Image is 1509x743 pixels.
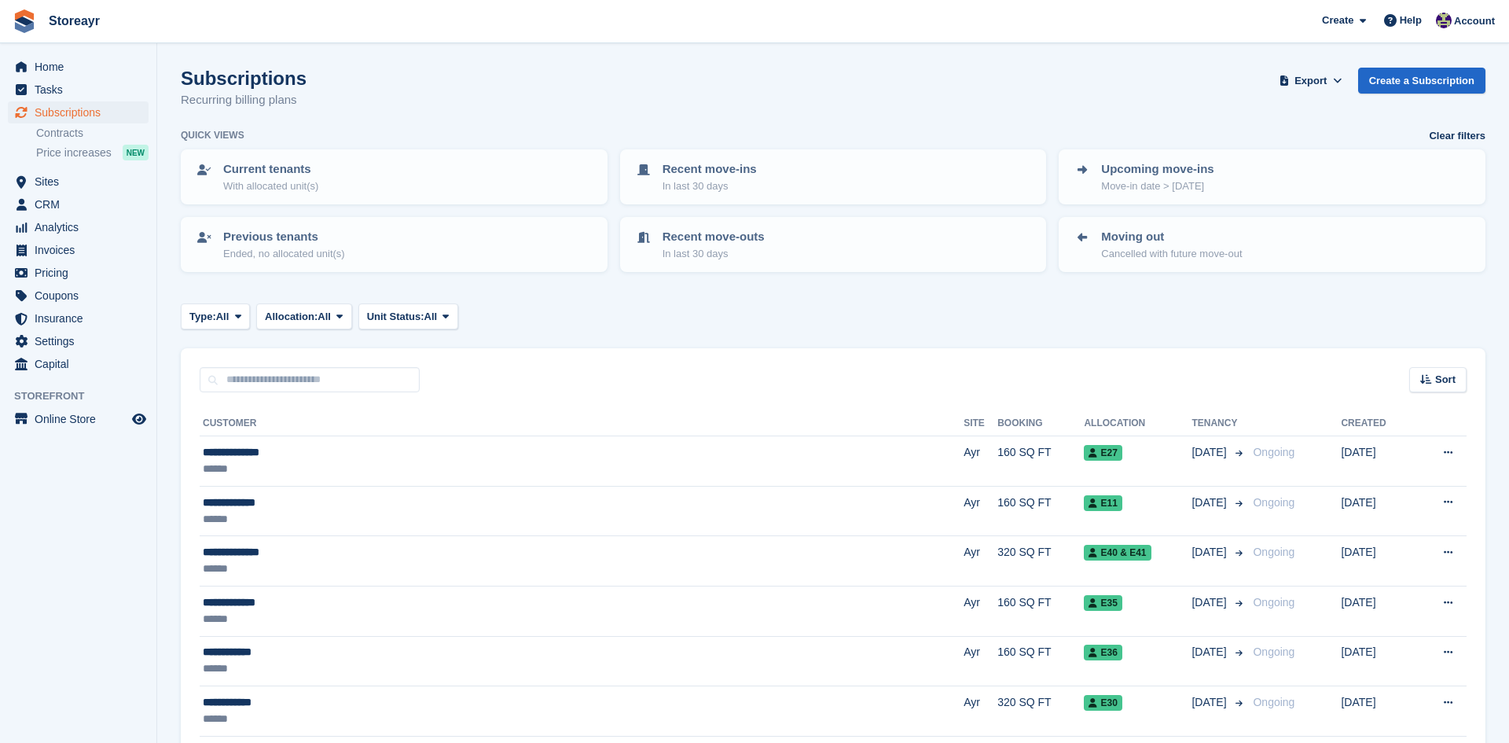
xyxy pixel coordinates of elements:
p: Ended, no allocated unit(s) [223,246,345,262]
button: Allocation: All [256,303,352,329]
p: In last 30 days [663,178,757,194]
span: [DATE] [1191,694,1229,711]
span: All [318,309,331,325]
a: Recent move-outs In last 30 days [622,219,1045,270]
p: With allocated unit(s) [223,178,318,194]
th: Customer [200,411,964,436]
td: [DATE] [1341,636,1413,686]
span: Ongoing [1253,496,1294,509]
p: Move-in date > [DATE] [1101,178,1213,194]
div: NEW [123,145,149,160]
span: E36 [1084,645,1122,660]
td: [DATE] [1341,586,1413,636]
h1: Subscriptions [181,68,307,89]
button: Unit Status: All [358,303,458,329]
a: menu [8,262,149,284]
span: Ongoing [1253,696,1294,708]
a: Current tenants With allocated unit(s) [182,151,606,203]
span: Price increases [36,145,112,160]
span: E40 & E41 [1084,545,1151,561]
span: Sites [35,171,129,193]
td: [DATE] [1341,436,1413,487]
span: CRM [35,193,129,215]
a: menu [8,79,149,101]
a: Create a Subscription [1358,68,1485,94]
span: Capital [35,353,129,375]
td: 160 SQ FT [997,436,1084,487]
span: Storefront [14,388,156,404]
a: Price increases NEW [36,144,149,161]
p: Previous tenants [223,228,345,246]
a: menu [8,101,149,123]
span: Unit Status: [367,309,424,325]
span: Online Store [35,408,129,430]
th: Booking [997,411,1084,436]
a: menu [8,330,149,352]
span: Ongoing [1253,596,1294,609]
span: Ongoing [1253,646,1294,658]
td: Ayr [964,536,997,587]
p: Current tenants [223,160,318,178]
span: [DATE] [1191,644,1229,660]
span: Account [1454,13,1495,29]
p: Upcoming move-ins [1101,160,1213,178]
td: Ayr [964,436,997,487]
th: Allocation [1084,411,1191,436]
td: 320 SQ FT [997,686,1084,737]
span: [DATE] [1191,495,1229,511]
td: Ayr [964,586,997,636]
th: Created [1341,411,1413,436]
a: Clear filters [1429,128,1485,144]
td: [DATE] [1341,486,1413,536]
td: 320 SQ FT [997,536,1084,587]
p: Recent move-outs [663,228,765,246]
img: Byron Mcindoe [1436,13,1452,28]
td: [DATE] [1341,536,1413,587]
p: In last 30 days [663,246,765,262]
span: Ongoing [1253,546,1294,558]
th: Site [964,411,997,436]
a: Upcoming move-ins Move-in date > [DATE] [1060,151,1484,203]
span: E35 [1084,595,1122,611]
span: [DATE] [1191,444,1229,461]
span: E30 [1084,695,1122,711]
a: menu [8,307,149,329]
a: menu [8,285,149,307]
span: Insurance [35,307,129,329]
td: Ayr [964,636,997,686]
a: Moving out Cancelled with future move-out [1060,219,1484,270]
a: menu [8,56,149,78]
a: Previous tenants Ended, no allocated unit(s) [182,219,606,270]
p: Recurring billing plans [181,91,307,109]
span: Allocation: [265,309,318,325]
span: Export [1294,73,1327,89]
span: Subscriptions [35,101,129,123]
th: Tenancy [1191,411,1246,436]
span: All [424,309,438,325]
td: [DATE] [1341,686,1413,737]
img: stora-icon-8386f47178a22dfd0bd8f6a31ec36ba5ce8667c1dd55bd0f319d3a0aa187defe.svg [13,9,36,33]
span: Ongoing [1253,446,1294,458]
a: menu [8,408,149,430]
span: Help [1400,13,1422,28]
a: menu [8,216,149,238]
a: menu [8,193,149,215]
button: Type: All [181,303,250,329]
span: Type: [189,309,216,325]
a: Contracts [36,126,149,141]
span: Settings [35,330,129,352]
span: E27 [1084,445,1122,461]
td: Ayr [964,486,997,536]
td: 160 SQ FT [997,636,1084,686]
p: Moving out [1101,228,1242,246]
span: Sort [1435,372,1456,388]
td: 160 SQ FT [997,586,1084,636]
p: Cancelled with future move-out [1101,246,1242,262]
span: Analytics [35,216,129,238]
span: Create [1322,13,1353,28]
span: Tasks [35,79,129,101]
a: Recent move-ins In last 30 days [622,151,1045,203]
span: E11 [1084,495,1122,511]
a: Storeayr [42,8,106,34]
span: Pricing [35,262,129,284]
